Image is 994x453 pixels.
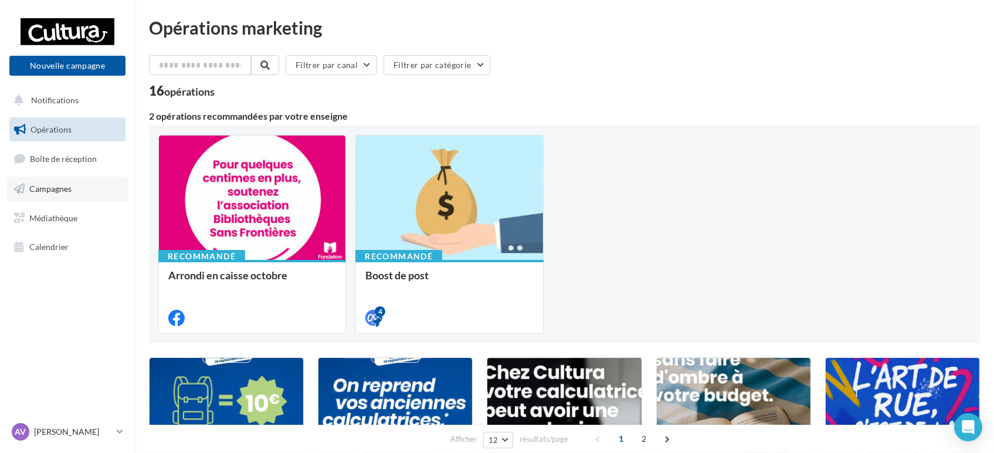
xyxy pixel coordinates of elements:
[520,434,568,445] span: résultats/page
[954,413,982,441] div: Open Intercom Messenger
[15,426,26,438] span: AV
[164,86,215,97] div: opérations
[7,206,128,231] a: Médiathèque
[365,269,533,293] div: Boost de post
[34,426,112,438] p: [PERSON_NAME]
[30,124,72,134] span: Opérations
[355,250,442,263] div: Recommandé
[612,430,630,448] span: 1
[149,111,980,121] div: 2 opérations recommandées par votre enseigne
[450,434,477,445] span: Afficher
[149,84,215,97] div: 16
[635,430,653,448] span: 2
[149,19,980,36] div: Opérations marketing
[168,269,336,293] div: Arrondi en caisse octobre
[30,154,97,164] span: Boîte de réception
[384,55,490,75] button: Filtrer par catégorie
[286,55,377,75] button: Filtrer par canal
[9,421,125,443] a: AV [PERSON_NAME]
[9,56,125,76] button: Nouvelle campagne
[7,235,128,259] a: Calendrier
[488,435,498,445] span: 12
[7,117,128,142] a: Opérations
[29,184,72,194] span: Campagnes
[7,177,128,201] a: Campagnes
[29,212,77,222] span: Médiathèque
[7,146,128,171] a: Boîte de réception
[158,250,245,263] div: Recommandé
[7,88,123,113] button: Notifications
[29,242,69,252] span: Calendrier
[483,432,513,448] button: 12
[375,306,385,317] div: 4
[31,95,79,105] span: Notifications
